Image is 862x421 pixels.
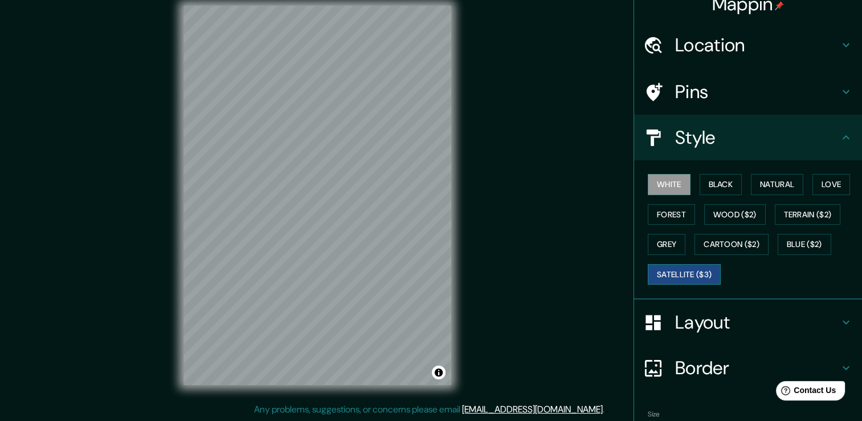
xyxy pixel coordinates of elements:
[634,69,862,115] div: Pins
[648,204,695,225] button: Forest
[604,403,606,416] div: .
[634,345,862,391] div: Border
[675,80,839,103] h4: Pins
[634,115,862,160] div: Style
[675,126,839,149] h4: Style
[704,204,766,225] button: Wood ($2)
[775,204,841,225] button: Terrain ($2)
[648,174,691,195] button: White
[648,264,721,285] button: Satellite ($3)
[634,299,862,345] div: Layout
[675,311,839,334] h4: Layout
[761,377,849,408] iframe: Help widget launcher
[462,403,603,415] a: [EMAIL_ADDRESS][DOMAIN_NAME]
[675,357,839,379] h4: Border
[606,403,608,416] div: .
[778,234,831,255] button: Blue ($2)
[254,403,604,416] p: Any problems, suggestions, or concerns please email .
[675,34,839,56] h4: Location
[432,366,446,379] button: Toggle attribution
[751,174,803,195] button: Natural
[634,22,862,68] div: Location
[183,6,451,385] canvas: Map
[648,410,660,419] label: Size
[648,234,685,255] button: Grey
[700,174,742,195] button: Black
[812,174,850,195] button: Love
[694,234,769,255] button: Cartoon ($2)
[775,1,784,10] img: pin-icon.png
